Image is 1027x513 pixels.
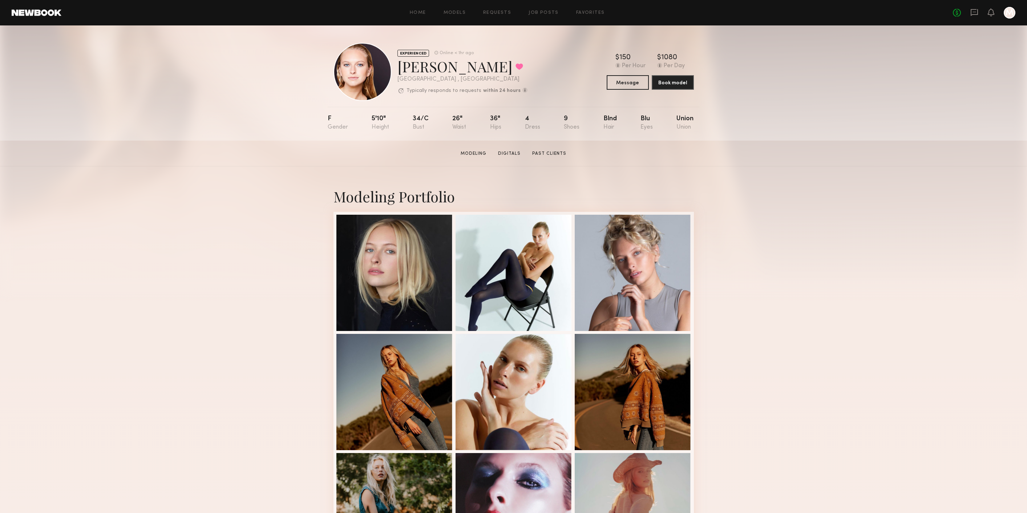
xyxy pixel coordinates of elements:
div: 1080 [661,54,677,61]
button: Message [607,75,649,90]
div: 26" [452,116,466,130]
div: 5'10" [372,116,389,130]
div: 150 [619,54,631,61]
div: Online < 1hr ago [440,51,474,56]
a: Past Clients [529,150,569,157]
a: Digitals [495,150,523,157]
div: 36" [490,116,501,130]
div: F [328,116,348,130]
div: 4 [525,116,540,130]
div: Per Hour [622,63,646,69]
div: 9 [564,116,579,130]
div: Per Day [664,63,685,69]
a: Favorites [576,11,605,15]
div: $ [615,54,619,61]
a: Home [410,11,426,15]
p: Typically responds to requests [407,88,481,93]
div: Modeling Portfolio [333,187,694,206]
a: Requests [483,11,511,15]
div: Blnd [603,116,617,130]
div: [PERSON_NAME] [397,57,527,76]
div: EXPERIENCED [397,50,429,57]
div: [GEOGRAPHIC_DATA] , [GEOGRAPHIC_DATA] [397,76,527,82]
div: Blu [640,116,653,130]
a: M [1004,7,1015,19]
div: 34/c [413,116,429,130]
button: Book model [652,75,694,90]
a: Job Posts [529,11,559,15]
b: within 24 hours [483,88,521,93]
a: Modeling [458,150,489,157]
div: Union [676,116,694,130]
div: $ [657,54,661,61]
a: Models [444,11,466,15]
